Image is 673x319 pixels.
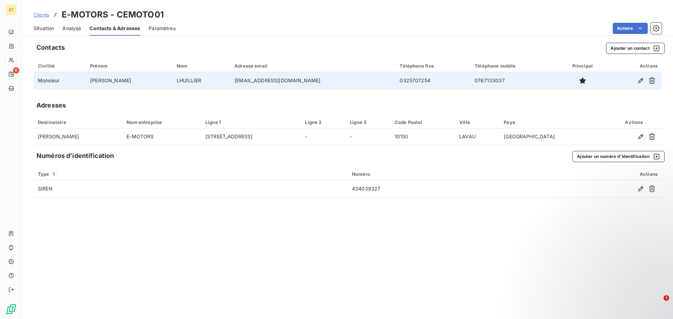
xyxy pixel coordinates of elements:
td: [PERSON_NAME] [86,72,172,89]
iframe: Intercom live chat [649,295,666,312]
a: 6 [6,69,16,80]
div: Actions [523,171,658,177]
td: SIREN [34,180,348,197]
button: Ajouter un numéro d’identification [572,151,665,162]
h3: E-MOTORS - CEMOTO01 [62,8,164,21]
span: Contacts & Adresses [89,25,140,32]
h5: Contacts [36,43,65,53]
span: 1 [51,171,57,177]
span: Analyse [62,25,81,32]
div: Nom [177,63,226,69]
div: Numéro [352,171,515,177]
div: Code Postal [395,119,451,125]
div: Nom entreprise [127,119,197,125]
span: 1 [664,295,669,301]
div: Type [38,171,344,177]
div: Téléphone mobile [475,63,553,69]
h5: Numéros d’identification [36,151,114,161]
a: Clients [34,11,49,18]
span: Clients [34,12,49,18]
td: - [346,129,390,145]
td: [EMAIL_ADDRESS][DOMAIN_NAME] [230,72,395,89]
div: Pays [504,119,602,125]
div: Actions [611,119,658,125]
div: Civilité [38,63,82,69]
td: [GEOGRAPHIC_DATA] [499,129,606,145]
div: Ville [459,119,495,125]
div: Destinataire [38,119,118,125]
td: LHUILLIER [172,72,230,89]
span: Paramètres [149,25,176,32]
div: Principal [562,63,604,69]
span: Situation [34,25,54,32]
td: 10150 [390,129,455,145]
span: 6 [13,67,19,74]
td: [STREET_ADDRESS] [201,129,301,145]
td: E-MOTORS [122,129,201,145]
td: 0767133037 [470,72,557,89]
div: Téléphone fixe [400,63,466,69]
button: Ajouter un contact [606,43,665,54]
div: Adresse email [234,63,391,69]
div: ST [6,4,17,15]
td: 0325707254 [395,72,470,89]
button: Actions [613,23,648,34]
td: Monsieur [34,72,86,89]
td: LAVAU [455,129,499,145]
h5: Adresses [36,100,66,110]
img: Logo LeanPay [6,304,17,315]
td: 434039327 [348,180,519,197]
div: Ligne 1 [205,119,297,125]
td: - [301,129,346,145]
div: Ligne 2 [305,119,341,125]
div: Actions [612,63,658,69]
td: [PERSON_NAME] [34,129,122,145]
div: Prénom [90,63,168,69]
iframe: Intercom notifications message [533,251,673,300]
div: Ligne 3 [350,119,386,125]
